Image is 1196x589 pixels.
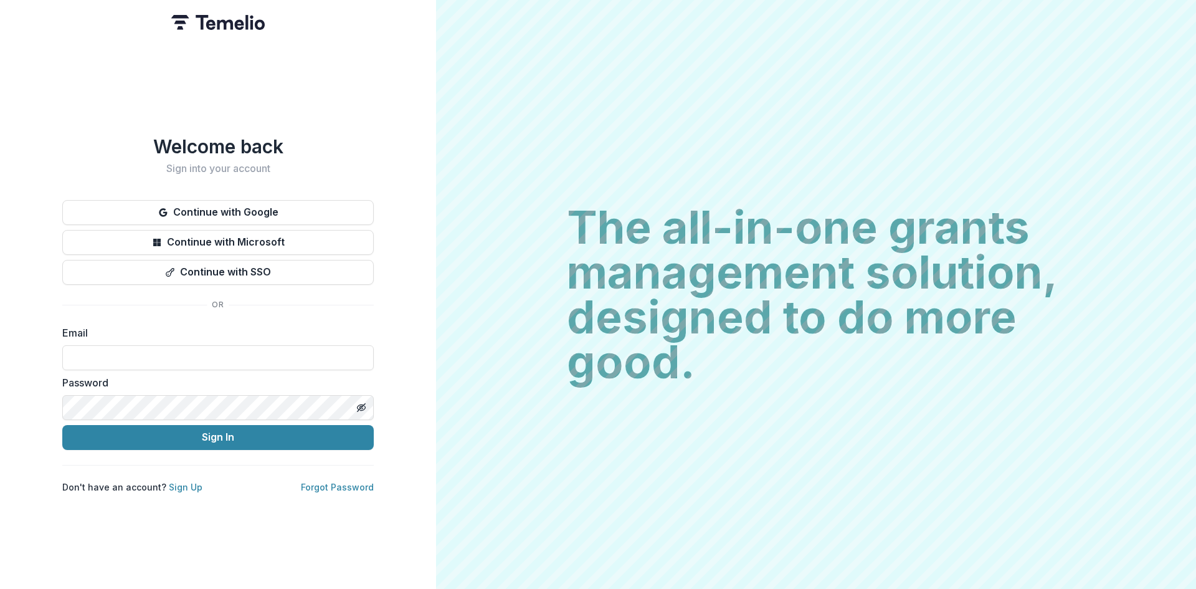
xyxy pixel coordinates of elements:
button: Toggle password visibility [351,398,371,418]
a: Sign Up [169,482,202,492]
button: Continue with Google [62,200,374,225]
button: Continue with Microsoft [62,230,374,255]
label: Password [62,375,366,390]
a: Forgot Password [301,482,374,492]
button: Sign In [62,425,374,450]
h2: Sign into your account [62,163,374,175]
label: Email [62,325,366,340]
img: Temelio [171,15,265,30]
button: Continue with SSO [62,260,374,285]
p: Don't have an account? [62,481,202,494]
h1: Welcome back [62,135,374,158]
